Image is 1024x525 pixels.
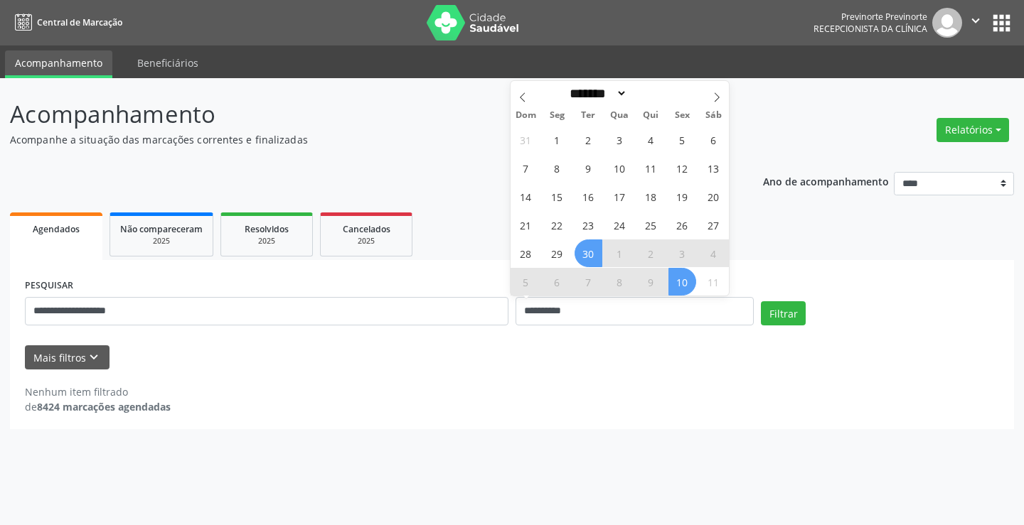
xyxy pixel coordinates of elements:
[962,8,989,38] button: 
[668,268,696,296] span: Outubro 10, 2025
[700,126,727,153] span: Setembro 6, 2025
[575,239,602,267] span: Setembro 30, 2025
[575,154,602,182] span: Setembro 9, 2025
[245,223,289,235] span: Resolvidos
[668,211,696,239] span: Setembro 26, 2025
[700,239,727,267] span: Outubro 4, 2025
[575,211,602,239] span: Setembro 23, 2025
[512,268,540,296] span: Outubro 5, 2025
[512,126,540,153] span: Agosto 31, 2025
[575,268,602,296] span: Outubro 7, 2025
[604,111,635,120] span: Qua
[606,183,634,210] span: Setembro 17, 2025
[543,211,571,239] span: Setembro 22, 2025
[637,183,665,210] span: Setembro 18, 2025
[127,50,208,75] a: Beneficiários
[512,211,540,239] span: Setembro 21, 2025
[10,132,713,147] p: Acompanhe a situação das marcações correntes e finalizadas
[668,154,696,182] span: Setembro 12, 2025
[637,239,665,267] span: Outubro 2, 2025
[700,211,727,239] span: Setembro 27, 2025
[814,11,927,23] div: Previnorte Previnorte
[637,126,665,153] span: Setembro 4, 2025
[331,236,402,247] div: 2025
[541,111,572,120] span: Seg
[25,275,73,297] label: PESQUISAR
[543,183,571,210] span: Setembro 15, 2025
[5,50,112,78] a: Acompanhamento
[575,126,602,153] span: Setembro 2, 2025
[343,223,390,235] span: Cancelados
[37,400,171,413] strong: 8424 marcações agendadas
[543,126,571,153] span: Setembro 1, 2025
[989,11,1014,36] button: apps
[231,236,302,247] div: 2025
[543,268,571,296] span: Outubro 6, 2025
[606,239,634,267] span: Outubro 1, 2025
[761,301,806,325] button: Filtrar
[565,86,628,101] select: Month
[25,345,110,370] button: Mais filtroskeyboard_arrow_down
[606,268,634,296] span: Outubro 8, 2025
[511,111,542,120] span: Dom
[512,183,540,210] span: Setembro 14, 2025
[25,399,171,414] div: de
[575,183,602,210] span: Setembro 16, 2025
[637,268,665,296] span: Outubro 9, 2025
[606,126,634,153] span: Setembro 3, 2025
[700,183,727,210] span: Setembro 20, 2025
[120,223,203,235] span: Não compareceram
[700,268,727,296] span: Outubro 11, 2025
[543,154,571,182] span: Setembro 8, 2025
[668,126,696,153] span: Setembro 5, 2025
[572,111,604,120] span: Ter
[666,111,698,120] span: Sex
[635,111,666,120] span: Qui
[120,236,203,247] div: 2025
[37,16,122,28] span: Central de Marcação
[968,13,983,28] i: 
[698,111,729,120] span: Sáb
[814,23,927,35] span: Recepcionista da clínica
[700,154,727,182] span: Setembro 13, 2025
[86,350,102,365] i: keyboard_arrow_down
[932,8,962,38] img: img
[668,183,696,210] span: Setembro 19, 2025
[10,11,122,34] a: Central de Marcação
[25,384,171,399] div: Nenhum item filtrado
[763,172,889,190] p: Ano de acompanhamento
[627,86,674,101] input: Year
[937,118,1009,142] button: Relatórios
[512,239,540,267] span: Setembro 28, 2025
[637,154,665,182] span: Setembro 11, 2025
[606,211,634,239] span: Setembro 24, 2025
[668,239,696,267] span: Outubro 3, 2025
[637,211,665,239] span: Setembro 25, 2025
[543,239,571,267] span: Setembro 29, 2025
[10,97,713,132] p: Acompanhamento
[606,154,634,182] span: Setembro 10, 2025
[33,223,80,235] span: Agendados
[512,154,540,182] span: Setembro 7, 2025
